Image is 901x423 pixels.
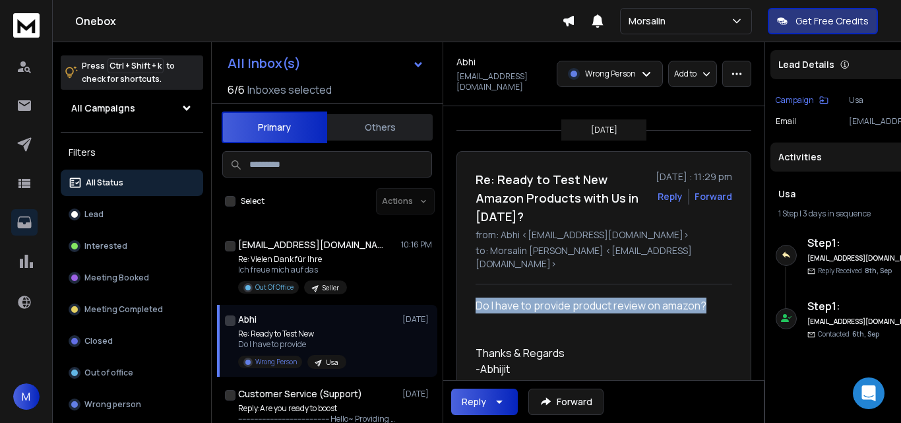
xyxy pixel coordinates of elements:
button: Reply [451,389,518,415]
p: Wrong person [84,399,141,410]
h1: Onebox [75,13,562,29]
h1: All Inbox(s) [228,57,301,70]
button: Out of office [61,360,203,386]
div: Reply [462,395,486,408]
p: Closed [84,336,113,346]
button: All Inbox(s) [217,50,435,77]
h3: Inboxes selected [247,82,332,98]
p: Wrong Person [585,69,636,79]
h1: All Campaigns [71,102,135,115]
p: Usa [326,358,338,368]
p: Re: Ready to Test New [238,329,346,339]
p: Interested [84,241,127,251]
p: Lead [84,209,104,220]
p: Reply Received [818,266,892,276]
p: Press to check for shortcuts. [82,59,175,86]
p: to: Morsalin [PERSON_NAME] <[EMAIL_ADDRESS][DOMAIN_NAME]> [476,244,732,271]
p: All Status [86,178,123,188]
p: [DATE] [402,389,432,399]
h3: Filters [61,143,203,162]
button: Meeting Booked [61,265,203,291]
button: Closed [61,328,203,354]
h1: Abhi [456,55,476,69]
p: Reply:Are you ready to boost [238,403,396,414]
h1: Customer Service (Support) [238,387,362,401]
label: Select [241,196,264,207]
button: Campaign [776,95,828,106]
button: Wrong person [61,391,203,418]
p: Out of office [84,368,133,378]
span: 8th, Sep [865,266,892,275]
button: Get Free Credits [768,8,878,34]
p: Seller [323,283,339,293]
button: All Status [61,170,203,196]
p: Meeting Completed [84,304,163,315]
p: Out Of Office [255,282,294,292]
div: Open Intercom Messenger [853,377,885,409]
span: 1 Step [778,208,798,219]
p: Contacted [818,329,879,339]
div: Forward [695,190,732,203]
p: from: Abhi <[EMAIL_ADDRESS][DOMAIN_NAME]> [476,228,732,242]
p: [DATE] : 11:29 pm [656,170,732,183]
button: Forward [528,389,604,415]
p: Do I have to provide [238,339,346,350]
p: lch freue mich auf das [238,265,347,275]
span: Ctrl + Shift + k [108,58,164,73]
button: Lead [61,201,203,228]
span: 6 / 6 [228,82,245,98]
span: 3 days in sequence [803,208,871,219]
button: Meeting Completed [61,296,203,323]
button: M [13,383,40,410]
p: Meeting Booked [84,273,149,283]
div: Do I have to provide product review on amazon? [476,298,722,313]
h1: [EMAIL_ADDRESS][DOMAIN_NAME] [238,238,383,251]
p: Get Free Credits [795,15,869,28]
button: All Campaigns [61,95,203,121]
p: Morsalin [629,15,671,28]
p: Email [776,116,796,127]
p: [DATE] [402,314,432,325]
h1: Re: Ready to Test New Amazon Products with Us in [DATE]? [476,170,648,226]
p: 10:16 PM [401,240,432,250]
p: Re: Vielen Dank für Ihre [238,254,347,265]
button: Interested [61,233,203,259]
p: [EMAIL_ADDRESS][DOMAIN_NAME] [456,71,549,92]
p: [DATE] [591,125,617,135]
p: Wrong Person [255,357,297,367]
button: Primary [222,112,327,143]
button: Others [327,113,433,142]
div: Thanks & Regards [476,345,722,361]
button: Reply [658,190,683,203]
span: 6th, Sep [852,329,879,339]
p: Campaign [776,95,814,106]
h1: Abhi [238,313,257,326]
p: Lead Details [778,58,834,71]
img: logo [13,13,40,38]
p: Add to [674,69,697,79]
